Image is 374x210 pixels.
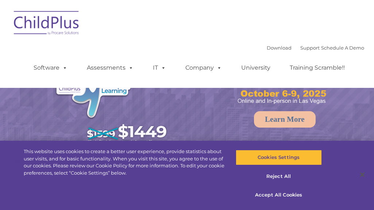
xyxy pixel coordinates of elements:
a: Training Scramble!! [282,61,352,75]
button: Cookies Settings [236,150,322,165]
a: Company [178,61,229,75]
a: Download [267,45,292,51]
a: Software [26,61,75,75]
a: IT [146,61,173,75]
font: | [267,45,364,51]
a: Assessments [80,61,141,75]
a: Schedule A Demo [321,45,364,51]
button: Close [354,167,370,183]
img: ChildPlus by Procare Solutions [10,6,83,42]
div: This website uses cookies to create a better user experience, provide statistics about user visit... [24,148,224,176]
a: University [234,61,278,75]
a: Support [300,45,320,51]
button: Accept All Cookies [236,187,322,203]
a: Learn More [254,111,316,128]
button: Reject All [236,169,322,184]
